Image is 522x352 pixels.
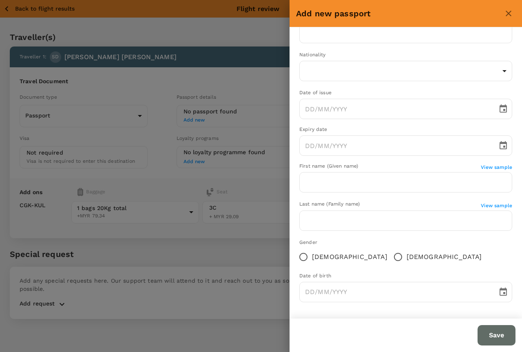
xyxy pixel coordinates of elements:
[299,272,512,280] div: Date of birth
[299,135,492,156] input: DD/MM/YYYY
[502,7,515,20] button: close
[299,61,512,81] div: ​
[312,252,387,262] span: [DEMOGRAPHIC_DATA]
[299,99,492,119] input: DD/MM/YYYY
[495,137,511,154] button: Choose date
[299,126,512,134] div: Expiry date
[299,239,512,247] div: Gender
[481,203,512,208] span: View sample
[299,200,481,208] div: Last name (Family name)
[495,101,511,117] button: Choose date
[478,325,515,345] button: Save
[299,89,512,97] div: Date of issue
[481,164,512,170] span: View sample
[299,51,512,59] div: Nationality
[407,252,482,262] span: [DEMOGRAPHIC_DATA]
[495,284,511,300] button: Choose date
[299,162,481,170] div: First name (Given name)
[299,282,492,302] input: DD/MM/YYYY
[296,7,502,20] h6: Add new passport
